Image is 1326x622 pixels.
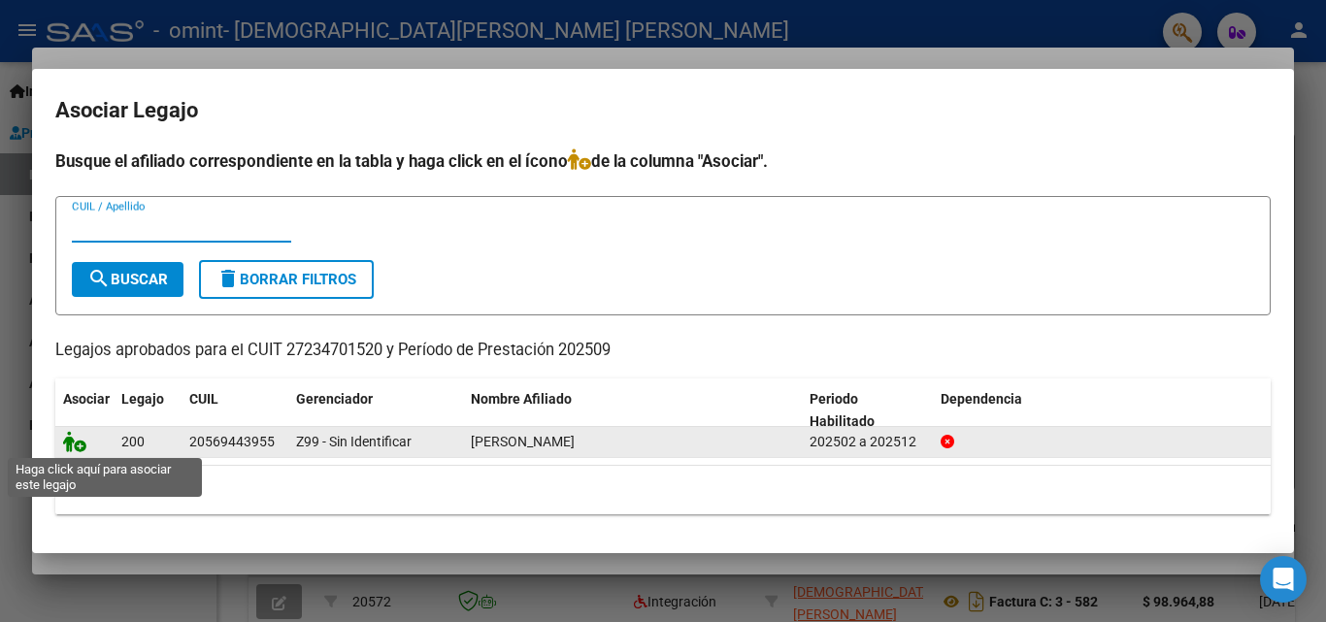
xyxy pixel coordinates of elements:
span: Dependencia [941,391,1022,407]
datatable-header-cell: Nombre Afiliado [463,378,802,442]
mat-icon: search [87,267,111,290]
datatable-header-cell: Legajo [114,378,182,442]
datatable-header-cell: Periodo Habilitado [802,378,933,442]
p: Legajos aprobados para el CUIT 27234701520 y Período de Prestación 202509 [55,339,1271,363]
span: CUIL [189,391,218,407]
button: Borrar Filtros [199,260,374,299]
h2: Asociar Legajo [55,92,1271,129]
span: Legajo [121,391,164,407]
div: 20569443955 [189,431,275,453]
div: Open Intercom Messenger [1260,556,1307,603]
span: Nombre Afiliado [471,391,572,407]
span: BALZANO JOAQUIN NOHAN [471,434,575,449]
button: Buscar [72,262,183,297]
span: Asociar [63,391,110,407]
span: Z99 - Sin Identificar [296,434,412,449]
datatable-header-cell: Gerenciador [288,378,463,442]
span: Borrar Filtros [216,271,356,288]
datatable-header-cell: Dependencia [933,378,1272,442]
div: 1 registros [55,466,1271,514]
span: Buscar [87,271,168,288]
mat-icon: delete [216,267,240,290]
datatable-header-cell: Asociar [55,378,114,442]
span: Periodo Habilitado [810,391,875,429]
div: 202502 a 202512 [810,431,925,453]
datatable-header-cell: CUIL [182,378,288,442]
span: Gerenciador [296,391,373,407]
span: 200 [121,434,145,449]
h4: Busque el afiliado correspondiente en la tabla y haga click en el ícono de la columna "Asociar". [55,148,1271,174]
